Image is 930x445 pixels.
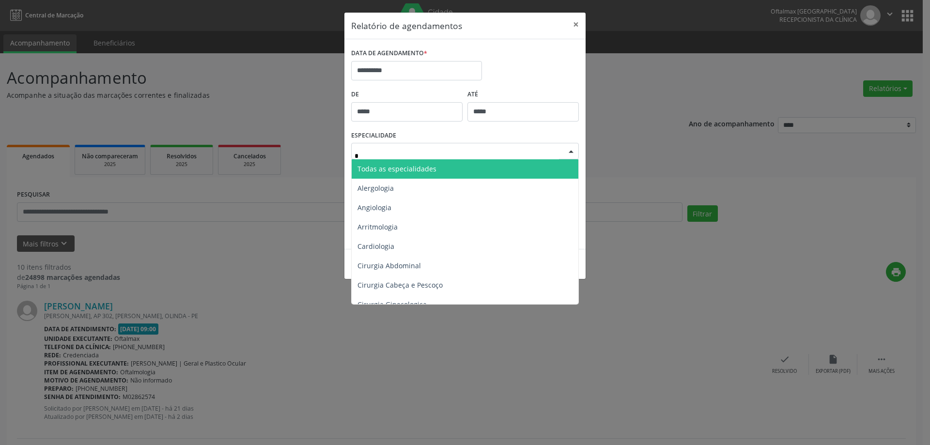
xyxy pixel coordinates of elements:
span: Alergologia [357,184,394,193]
span: Cirurgia Cabeça e Pescoço [357,280,443,290]
label: ESPECIALIDADE [351,128,396,143]
label: ATÉ [467,87,579,102]
span: Cardiologia [357,242,394,251]
h5: Relatório de agendamentos [351,19,462,32]
span: Cirurgia Abdominal [357,261,421,270]
span: Angiologia [357,203,391,212]
label: De [351,87,463,102]
button: Close [566,13,586,36]
span: Cirurgia Ginecologica [357,300,427,309]
span: Arritmologia [357,222,398,231]
span: Todas as especialidades [357,164,436,173]
label: DATA DE AGENDAMENTO [351,46,427,61]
